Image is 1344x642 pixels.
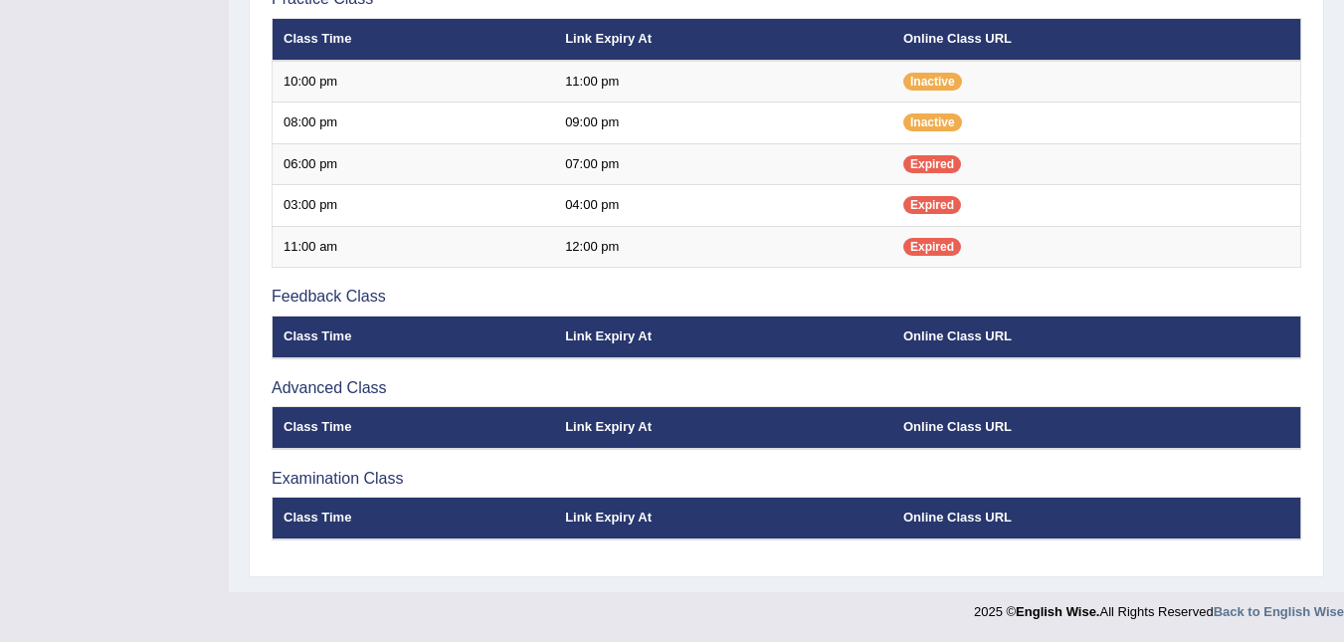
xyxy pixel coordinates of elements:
[1016,604,1099,619] strong: English Wise.
[554,226,892,268] td: 12:00 pm
[892,407,1301,449] th: Online Class URL
[273,61,555,103] td: 10:00 pm
[974,592,1344,621] div: 2025 © All Rights Reserved
[1214,604,1344,619] a: Back to English Wise
[273,498,555,539] th: Class Time
[272,379,1301,397] h3: Advanced Class
[273,103,555,144] td: 08:00 pm
[273,226,555,268] td: 11:00 am
[892,317,1301,358] th: Online Class URL
[892,19,1301,61] th: Online Class URL
[903,113,962,131] span: Inactive
[903,155,961,173] span: Expired
[554,143,892,185] td: 07:00 pm
[273,407,555,449] th: Class Time
[273,185,555,227] td: 03:00 pm
[554,61,892,103] td: 11:00 pm
[554,498,892,539] th: Link Expiry At
[554,407,892,449] th: Link Expiry At
[903,196,961,214] span: Expired
[273,317,555,358] th: Class Time
[272,470,1301,488] h3: Examination Class
[272,288,1301,306] h3: Feedback Class
[903,73,962,91] span: Inactive
[554,103,892,144] td: 09:00 pm
[273,19,555,61] th: Class Time
[892,498,1301,539] th: Online Class URL
[554,317,892,358] th: Link Expiry At
[273,143,555,185] td: 06:00 pm
[903,238,961,256] span: Expired
[554,19,892,61] th: Link Expiry At
[554,185,892,227] td: 04:00 pm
